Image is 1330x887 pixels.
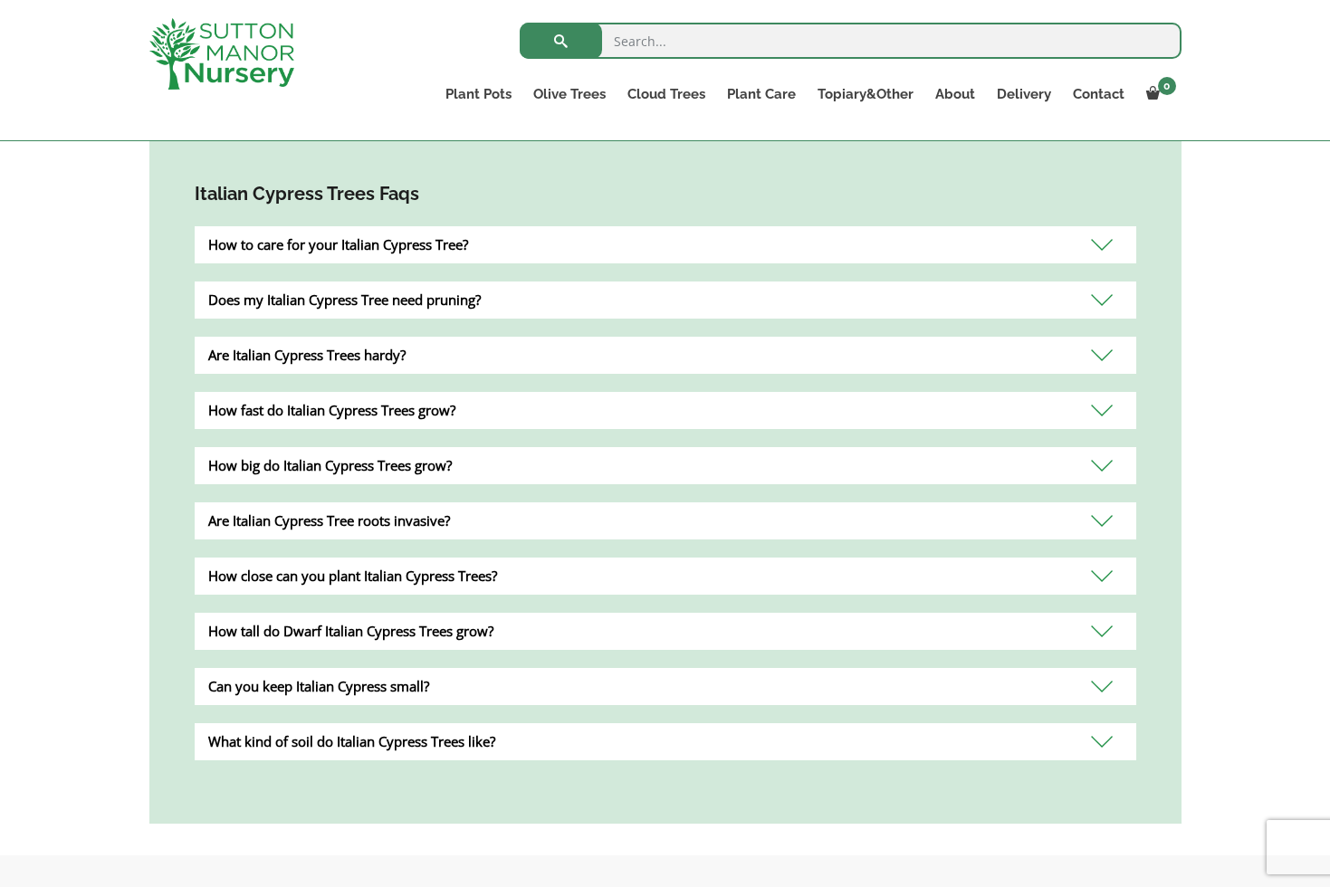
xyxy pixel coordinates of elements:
[986,81,1062,107] a: Delivery
[195,723,1136,760] div: What kind of soil do Italian Cypress Trees like?
[716,81,807,107] a: Plant Care
[924,81,986,107] a: About
[195,180,1136,208] h4: Italian Cypress Trees Faqs
[195,668,1136,705] div: Can you keep Italian Cypress small?
[807,81,924,107] a: Topiary&Other
[617,81,716,107] a: Cloud Trees
[1135,81,1182,107] a: 0
[195,447,1136,484] div: How big do Italian Cypress Trees grow?
[195,281,1136,319] div: Does my Italian Cypress Tree need pruning?
[195,502,1136,539] div: Are Italian Cypress Tree roots invasive?
[149,18,294,90] img: logo
[195,226,1136,263] div: How to care for your Italian Cypress Tree?
[195,337,1136,374] div: Are Italian Cypress Trees hardy?
[195,558,1136,595] div: How close can you plant Italian Cypress Trees?
[1062,81,1135,107] a: Contact
[1158,77,1176,95] span: 0
[522,81,617,107] a: Olive Trees
[435,81,522,107] a: Plant Pots
[195,613,1136,650] div: How tall do Dwarf Italian Cypress Trees grow?
[520,23,1182,59] input: Search...
[195,392,1136,429] div: How fast do Italian Cypress Trees grow?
